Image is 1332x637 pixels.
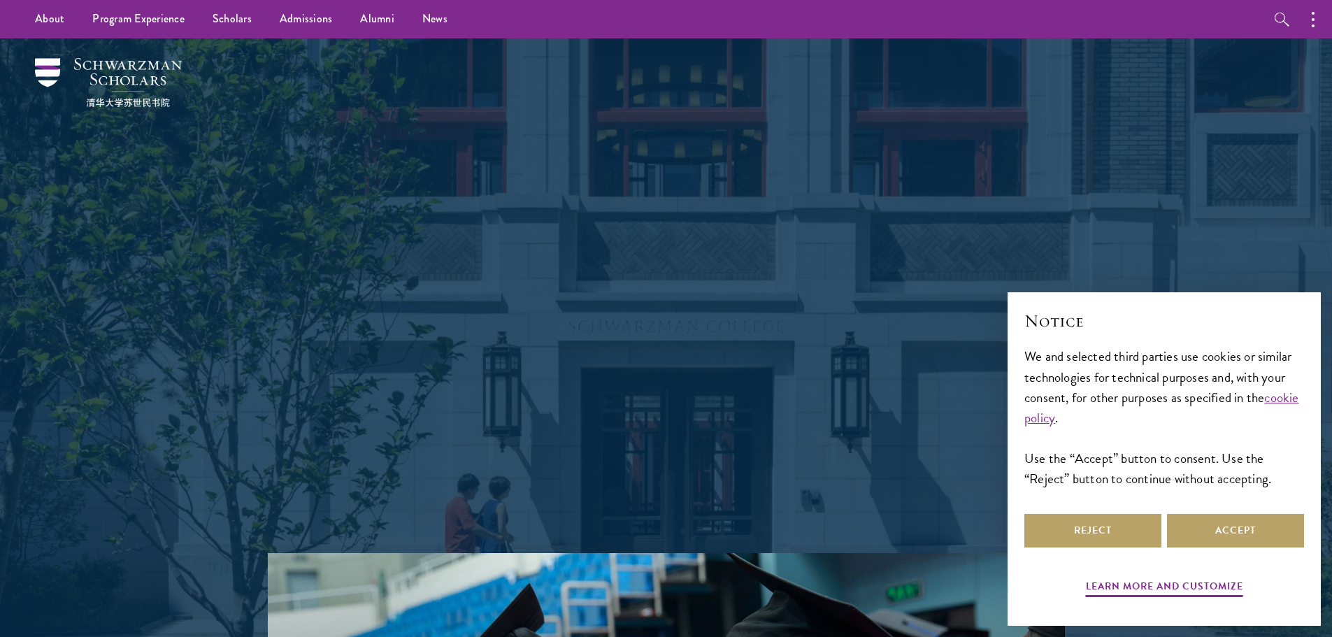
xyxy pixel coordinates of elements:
button: Reject [1024,514,1161,547]
a: cookie policy [1024,387,1299,428]
img: Schwarzman Scholars [35,58,182,107]
h2: Notice [1024,309,1304,333]
button: Accept [1167,514,1304,547]
div: We and selected third parties use cookies or similar technologies for technical purposes and, wit... [1024,346,1304,488]
button: Learn more and customize [1086,578,1243,599]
